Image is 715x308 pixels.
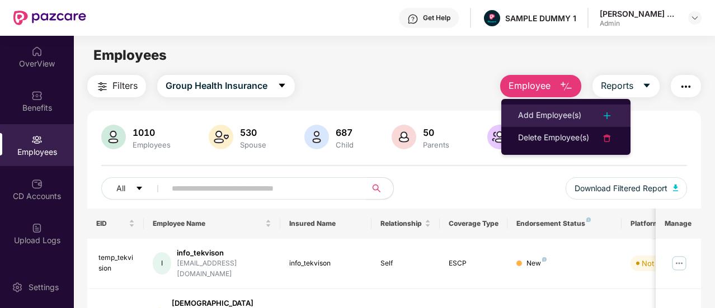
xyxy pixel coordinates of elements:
[690,13,699,22] img: svg+xml;base64,PHN2ZyBpZD0iRHJvcGRvd24tMzJ4MzIiIHhtbG5zPSJodHRwOi8vd3d3LnczLm9yZy8yMDAwL3N2ZyIgd2...
[440,209,508,239] th: Coverage Type
[366,177,394,200] button: search
[135,184,143,193] span: caret-down
[333,127,356,138] div: 687
[575,182,667,195] span: Download Filtered Report
[166,79,267,93] span: Group Health Insurance
[157,75,295,97] button: Group Health Insurancecaret-down
[421,127,451,138] div: 50
[423,13,450,22] div: Get Help
[656,209,701,239] th: Manage
[144,209,280,239] th: Employee Name
[13,11,86,25] img: New Pazcare Logo
[87,209,144,239] th: EID
[559,80,573,93] img: svg+xml;base64,PHN2ZyB4bWxucz0iaHR0cDovL3d3dy53My5vcmcvMjAwMC9zdmciIHhtbG5zOnhsaW5rPSJodHRwOi8vd3...
[304,125,329,149] img: svg+xml;base64,PHN2ZyB4bWxucz0iaHR0cDovL3d3dy53My5vcmcvMjAwMC9zdmciIHhtbG5zOnhsaW5rPSJodHRwOi8vd3...
[509,79,551,93] span: Employee
[487,125,512,149] img: svg+xml;base64,PHN2ZyB4bWxucz0iaHR0cDovL3d3dy53My5vcmcvMjAwMC9zdmciIHhtbG5zOnhsaW5rPSJodHRwOi8vd3...
[592,75,660,97] button: Reportscaret-down
[116,182,125,195] span: All
[679,80,693,93] img: svg+xml;base64,PHN2ZyB4bWxucz0iaHR0cDovL3d3dy53My5vcmcvMjAwMC9zdmciIHdpZHRoPSIyNCIgaGVpZ2h0PSIyNC...
[93,47,167,63] span: Employees
[380,219,422,228] span: Relationship
[516,219,612,228] div: Endorsement Status
[600,109,614,122] img: svg+xml;base64,PHN2ZyB4bWxucz0iaHR0cDovL3d3dy53My5vcmcvMjAwMC9zdmciIHdpZHRoPSIyNCIgaGVpZ2h0PSIyNC...
[392,125,416,149] img: svg+xml;base64,PHN2ZyB4bWxucz0iaHR0cDovL3d3dy53My5vcmcvMjAwMC9zdmciIHhtbG5zOnhsaW5rPSJodHRwOi8vd3...
[670,254,688,272] img: manageButton
[280,209,371,239] th: Insured Name
[631,219,692,228] div: Platform Status
[505,13,576,23] div: SAMPLE DUMMY 1
[112,79,138,93] span: Filters
[289,258,363,269] div: info_tekvison
[642,81,651,91] span: caret-down
[518,109,581,122] div: Add Employee(s)
[371,209,440,239] th: Relationship
[600,19,678,28] div: Admin
[177,248,271,258] div: info_tekvison
[542,257,547,262] img: svg+xml;base64,PHN2ZyB4bWxucz0iaHR0cDovL3d3dy53My5vcmcvMjAwMC9zdmciIHdpZHRoPSI4IiBoZWlnaHQ9IjgiIH...
[87,75,146,97] button: Filters
[600,131,614,145] img: svg+xml;base64,PHN2ZyB4bWxucz0iaHR0cDovL3d3dy53My5vcmcvMjAwMC9zdmciIHdpZHRoPSIyNCIgaGVpZ2h0PSIyNC...
[98,253,135,274] div: temp_tekvision
[380,258,431,269] div: Self
[500,75,581,97] button: Employee
[130,140,173,149] div: Employees
[96,80,109,93] img: svg+xml;base64,PHN2ZyB4bWxucz0iaHR0cDovL3d3dy53My5vcmcvMjAwMC9zdmciIHdpZHRoPSIyNCIgaGVpZ2h0PSIyNC...
[209,125,233,149] img: svg+xml;base64,PHN2ZyB4bWxucz0iaHR0cDovL3d3dy53My5vcmcvMjAwMC9zdmciIHhtbG5zOnhsaW5rPSJodHRwOi8vd3...
[601,79,633,93] span: Reports
[407,13,418,25] img: svg+xml;base64,PHN2ZyBpZD0iSGVscC0zMngzMiIgeG1sbnM9Imh0dHA6Ly93d3cudzMub3JnLzIwMDAvc3ZnIiB3aWR0aD...
[31,222,43,234] img: svg+xml;base64,PHN2ZyBpZD0iVXBsb2FkX0xvZ3MiIGRhdGEtbmFtZT0iVXBsb2FkIExvZ3MiIHhtbG5zPSJodHRwOi8vd3...
[526,258,547,269] div: New
[31,90,43,101] img: svg+xml;base64,PHN2ZyBpZD0iQmVuZWZpdHMiIHhtbG5zPSJodHRwOi8vd3d3LnczLm9yZy8yMDAwL3N2ZyIgd2lkdGg9Ij...
[96,219,127,228] span: EID
[484,10,500,26] img: Pazcare_Alternative_logo-01-01.png
[366,184,388,193] span: search
[566,177,688,200] button: Download Filtered Report
[449,258,499,269] div: ESCP
[333,140,356,149] div: Child
[673,184,679,191] img: svg+xml;base64,PHN2ZyB4bWxucz0iaHR0cDovL3d3dy53My5vcmcvMjAwMC9zdmciIHhtbG5zOnhsaW5rPSJodHRwOi8vd3...
[31,46,43,57] img: svg+xml;base64,PHN2ZyBpZD0iSG9tZSIgeG1sbnM9Imh0dHA6Ly93d3cudzMub3JnLzIwMDAvc3ZnIiB3aWR0aD0iMjAiIG...
[153,219,263,228] span: Employee Name
[31,134,43,145] img: svg+xml;base64,PHN2ZyBpZD0iRW1wbG95ZWVzIiB4bWxucz0iaHR0cDovL3d3dy53My5vcmcvMjAwMC9zdmciIHdpZHRoPS...
[153,252,171,274] div: I
[277,81,286,91] span: caret-down
[177,258,271,279] div: [EMAIL_ADDRESS][DOMAIN_NAME]
[31,178,43,189] img: svg+xml;base64,PHN2ZyBpZD0iQ0RfQWNjb3VudHMiIGRhdGEtbmFtZT0iQ0QgQWNjb3VudHMiIHhtbG5zPSJodHRwOi8vd3...
[238,140,269,149] div: Spouse
[12,282,23,293] img: svg+xml;base64,PHN2ZyBpZD0iU2V0dGluZy0yMHgyMCIgeG1sbnM9Imh0dHA6Ly93d3cudzMub3JnLzIwMDAvc3ZnIiB3aW...
[101,125,126,149] img: svg+xml;base64,PHN2ZyB4bWxucz0iaHR0cDovL3d3dy53My5vcmcvMjAwMC9zdmciIHhtbG5zOnhsaW5rPSJodHRwOi8vd3...
[518,131,589,145] div: Delete Employee(s)
[238,127,269,138] div: 530
[130,127,173,138] div: 1010
[586,217,591,222] img: svg+xml;base64,PHN2ZyB4bWxucz0iaHR0cDovL3d3dy53My5vcmcvMjAwMC9zdmciIHdpZHRoPSI4IiBoZWlnaHQ9IjgiIH...
[642,258,683,269] div: Not Verified
[600,8,678,19] div: [PERSON_NAME] Ravindarsingh
[101,177,170,200] button: Allcaret-down
[421,140,451,149] div: Parents
[25,282,62,293] div: Settings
